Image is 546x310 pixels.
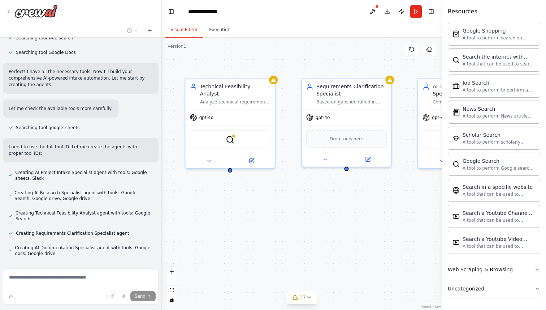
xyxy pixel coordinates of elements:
[463,61,536,67] div: A tool that can be used to search the internet with a search_query. Supports different search typ...
[463,183,536,191] div: Search in a specific website
[14,5,58,18] img: Logo
[463,131,536,139] div: Scholar Search
[463,105,536,112] div: News Search
[168,43,186,49] div: Version 1
[448,279,540,298] button: Uncategorized
[130,291,156,301] button: Send
[452,82,460,90] img: Serplyjobsearchtool
[452,109,460,116] img: Serplynewssearchtool
[231,157,272,165] button: Open in side panel
[463,157,536,165] div: Google Search
[9,105,113,112] p: Let me check the available tools more carefully:
[463,191,536,197] div: A tool that can be used to semantic search a query from a specific URL content.
[286,291,317,304] button: 17
[16,50,76,55] span: Searching tool Google Docs
[448,7,477,16] h4: Resources
[316,115,330,120] span: gpt-4o
[301,78,392,167] div: Requirements Clarification SpecialistBased on gaps identified in previous analysis, draft 5-10 ta...
[452,213,460,220] img: Youtubechannelsearchtool
[199,115,214,120] span: gpt-4o
[165,22,203,38] button: Visual Editor
[463,113,536,119] div: A tool to perform News article search with a search_query.
[463,27,536,34] div: Google Shopping
[452,30,460,38] img: Serpapigoogleshoppingtool
[299,294,306,301] span: 17
[463,243,536,249] div: A tool that can be used to semantic search a query from a Youtube Video content.
[200,83,270,97] div: Technical Feasibility Analyst
[14,190,153,201] span: Creating AI Research Specialist agent with tools: Google Search, Google drive, Google drive
[107,291,117,301] button: Upload files
[330,135,363,143] span: Drop tools here
[16,230,129,236] span: Creating Requirements Clarification Specialist agent
[166,7,176,17] button: Hide left sidebar
[417,78,508,169] div: AI Documentation SpecialistCompile all analysis outputs into a comprehensive Google Doc with stru...
[167,267,177,305] div: React Flow controls
[463,87,536,93] div: A tool to perform to perform a job search in the [GEOGRAPHIC_DATA] with a search_query.
[463,53,536,60] div: Search the internet with Serper
[16,125,79,131] span: Searching tool google_sheets
[463,35,536,41] div: A tool to perform search on Google shopping with a search_query.
[452,161,460,168] img: Serplywebsearchtool
[316,99,387,105] div: Based on gaps identified in previous analysis, draft 5-10 targeted clarifying questions for stake...
[16,210,153,222] span: Creating Technical Feasibility Analyst agent with tools: Google Search
[426,7,436,17] button: Hide right sidebar
[433,99,503,105] div: Compile all analysis outputs into a comprehensive Google Doc with structured sections: Executive ...
[135,293,146,299] span: Send
[188,8,225,15] nav: breadcrumb
[167,276,177,286] button: zoom out
[203,22,236,38] button: Execution
[421,305,441,309] a: React Flow attribution
[452,239,460,246] img: Youtubevideosearchtool
[144,26,156,35] button: Start a new chat
[452,187,460,194] img: Websitesearchtool
[167,267,177,276] button: zoom in
[452,56,460,64] img: Serperdevtool
[200,99,270,105] div: Analyze technical requirements, identify needed data sources and integrations, assess data availa...
[463,79,536,86] div: Job Search
[463,165,536,171] div: A tool to perform Google search with a search_query.
[9,144,153,157] p: I need to use the full tool ID. Let me create the agents with proper tool IDs:
[463,235,536,243] div: Search a Youtube Video content
[432,115,446,120] span: gpt-4o
[226,135,234,144] img: SerplyWebSearchTool
[463,209,536,217] div: Search a Youtube Channels content
[15,170,153,181] span: Creating AI Project Intake Specialist agent with tools: Google sheets, Slack
[167,286,177,295] button: fit view
[448,266,513,273] div: Web Scraping & Browsing
[15,245,153,256] span: Creating AI Documentation Specialist agent with tools: Google docs, Google drive
[463,217,536,223] div: A tool that can be used to semantic search a query from a Youtube Channels content.
[463,139,536,145] div: A tool to perform scholarly literature search with a search_query.
[167,295,177,305] button: toggle interactivity
[433,83,503,97] div: AI Documentation Specialist
[119,291,129,301] button: Click to speak your automation idea
[124,26,141,35] button: Switch to previous chat
[16,35,73,41] span: Searching tool web search
[6,291,16,301] button: Improve this prompt
[448,260,540,279] button: Web Scraping & Browsing
[452,135,460,142] img: Serplyscholarsearchtool
[185,78,276,169] div: Technical Feasibility AnalystAnalyze technical requirements, identify needed data sources and int...
[448,285,484,292] div: Uncategorized
[316,83,387,97] div: Requirements Clarification Specialist
[9,68,153,88] p: Perfect! I have all the necessary tools. Now I'll build your comprehensive AI-powered intake auto...
[347,155,389,164] button: Open in side panel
